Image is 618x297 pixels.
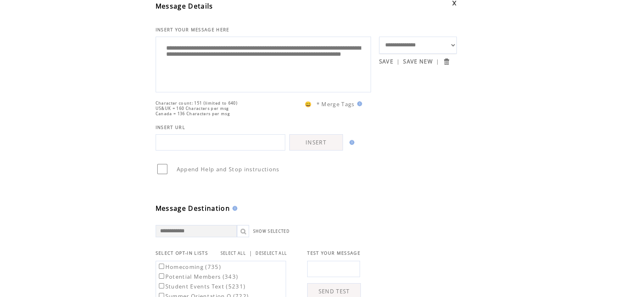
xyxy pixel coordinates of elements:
span: US&UK = 160 Characters per msg [156,106,229,111]
label: Student Events Text (5231) [157,283,246,290]
span: | [249,249,252,257]
span: * Merge Tags [317,100,355,108]
img: help.gif [355,101,362,106]
span: Message Destination [156,204,230,213]
span: | [397,58,400,65]
input: Potential Members (343) [159,273,164,279]
span: Append Help and Stop instructions [177,166,280,173]
span: | [436,58,439,65]
label: Homecoming (735) [157,263,221,271]
img: help.gif [347,140,354,145]
a: SAVE [379,58,393,65]
input: Student Events Text (5231) [159,283,164,288]
a: SHOW SELECTED [253,229,290,234]
img: help.gif [230,206,237,211]
span: INSERT YOUR MESSAGE HERE [156,27,230,33]
span: INSERT URL [156,124,185,130]
a: SAVE NEW [403,58,433,65]
a: DESELECT ALL [256,251,287,256]
span: TEST YOUR MESSAGE [307,250,360,256]
span: Message Details [156,2,213,11]
label: Potential Members (343) [157,273,239,280]
span: SELECT OPT-IN LISTS [156,250,208,256]
a: INSERT [289,134,343,151]
span: Canada = 136 Characters per msg [156,111,230,116]
input: Homecoming (735) [159,264,164,269]
input: Submit [442,58,450,66]
span: Character count: 151 (limited to 640) [156,100,238,106]
span: 😀 [305,100,312,108]
a: SELECT ALL [221,251,246,256]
